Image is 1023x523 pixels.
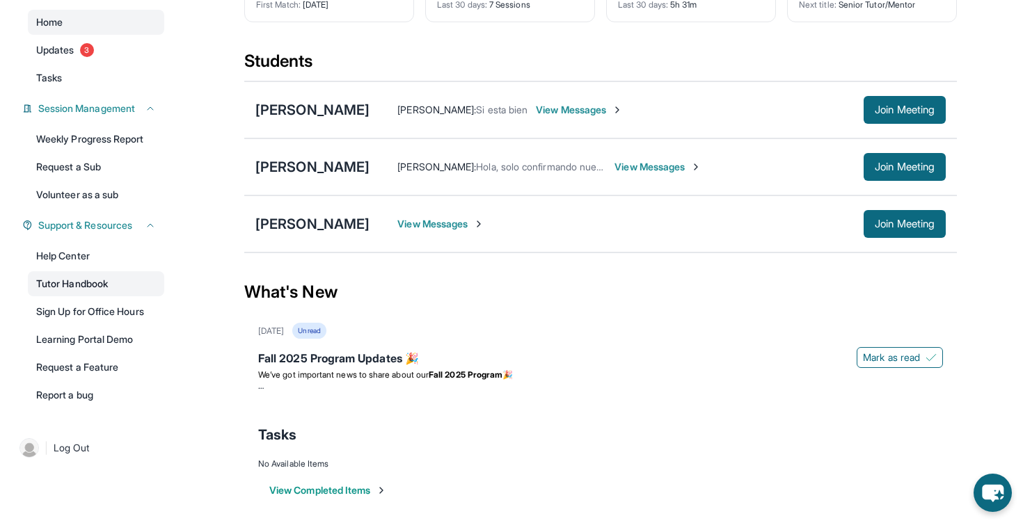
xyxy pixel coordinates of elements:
a: Request a Feature [28,355,164,380]
a: Home [28,10,164,35]
span: [PERSON_NAME] : [397,161,476,172]
a: Updates3 [28,38,164,63]
strong: Fall 2025 Program [429,369,502,380]
span: 3 [80,43,94,57]
div: Fall 2025 Program Updates 🎉 [258,350,943,369]
button: Join Meeting [864,210,946,238]
span: View Messages [536,103,623,117]
span: Support & Resources [38,218,132,232]
span: 🎉 [502,369,513,380]
span: Home [36,15,63,29]
a: Volunteer as a sub [28,182,164,207]
button: Session Management [33,102,156,115]
button: Join Meeting [864,96,946,124]
div: [PERSON_NAME] [255,157,370,177]
img: Mark as read [926,352,937,363]
span: Session Management [38,102,135,115]
a: Help Center [28,243,164,268]
span: View Messages [614,160,701,174]
button: Support & Resources [33,218,156,232]
a: |Log Out [14,433,164,463]
span: Tasks [258,425,296,444]
span: Hola, solo confirmando nuestra sesión de tutoría para hoy a las 6! [476,161,763,172]
div: Students [244,50,957,81]
div: Unread [292,323,326,339]
button: View Completed Items [269,483,387,497]
span: Si esta bien [476,104,528,115]
span: View Messages [397,217,484,231]
img: Chevron-Right [612,104,623,115]
span: Join Meeting [875,220,935,228]
span: | [45,440,48,456]
span: Join Meeting [875,106,935,114]
span: We’ve got important news to share about our [258,369,429,380]
a: Sign Up for Office Hours [28,299,164,324]
a: Report a bug [28,383,164,408]
button: chat-button [974,474,1012,512]
div: [PERSON_NAME] [255,100,370,120]
a: Learning Portal Demo [28,327,164,352]
img: Chevron-Right [473,218,484,230]
img: user-img [19,438,39,458]
span: Tasks [36,71,62,85]
a: Weekly Progress Report [28,127,164,152]
span: Join Meeting [875,163,935,171]
span: Log Out [54,441,90,455]
button: Join Meeting [864,153,946,181]
img: Chevron-Right [690,161,701,172]
a: Request a Sub [28,154,164,179]
span: Updates [36,43,74,57]
div: [DATE] [258,325,284,337]
span: Mark as read [863,351,920,364]
a: Tutor Handbook [28,271,164,296]
div: [PERSON_NAME] [255,214,370,234]
button: Mark as read [857,347,943,368]
span: [PERSON_NAME] : [397,104,476,115]
div: What's New [244,261,957,323]
div: No Available Items [258,458,943,469]
a: Tasks [28,65,164,90]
